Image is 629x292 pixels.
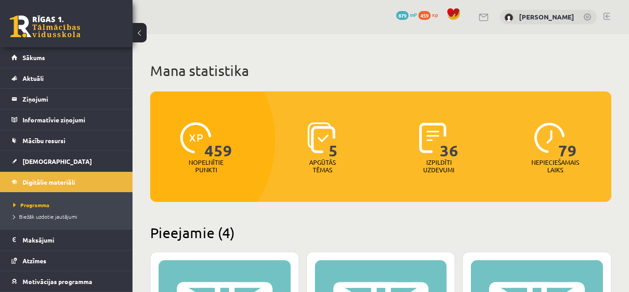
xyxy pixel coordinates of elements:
a: Atzīmes [11,250,121,271]
img: Anna Leibus [504,13,513,22]
legend: Ziņojumi [23,89,121,109]
a: Rīgas 1. Tālmācības vidusskola [10,15,80,38]
span: 36 [440,122,458,159]
a: Maksājumi [11,230,121,250]
span: Programma [13,201,49,209]
a: Programma [13,201,124,209]
a: Sākums [11,47,121,68]
span: 5 [329,122,338,159]
a: Aktuāli [11,68,121,88]
img: icon-completed-tasks-ad58ae20a441b2904462921112bc710f1caf180af7a3daa7317a5a94f2d26646.svg [419,122,447,153]
span: Digitālie materiāli [23,178,75,186]
span: 459 [205,122,232,159]
span: xp [432,11,438,18]
span: [DEMOGRAPHIC_DATA] [23,157,92,165]
span: Mācību resursi [23,137,65,144]
p: Nopelnītie punkti [189,159,224,174]
legend: Maksājumi [23,230,121,250]
legend: Informatīvie ziņojumi [23,110,121,130]
a: 879 mP [396,11,417,18]
p: Nepieciešamais laiks [531,159,579,174]
h1: Mana statistika [150,62,611,80]
span: mP [410,11,417,18]
span: Motivācijas programma [23,277,92,285]
span: 879 [396,11,409,20]
span: 459 [418,11,431,20]
p: Izpildīti uzdevumi [422,159,456,174]
a: Motivācijas programma [11,271,121,292]
a: Informatīvie ziņojumi [11,110,121,130]
a: Digitālie materiāli [11,172,121,192]
span: 79 [558,122,577,159]
p: Apgūtās tēmas [305,159,340,174]
span: Biežāk uzdotie jautājumi [13,213,77,220]
img: icon-xp-0682a9bc20223a9ccc6f5883a126b849a74cddfe5390d2b41b4391c66f2066e7.svg [180,122,211,153]
a: [DEMOGRAPHIC_DATA] [11,151,121,171]
h2: Pieejamie (4) [150,224,611,241]
a: Biežāk uzdotie jautājumi [13,212,124,220]
img: icon-learned-topics-4a711ccc23c960034f471b6e78daf4a3bad4a20eaf4de84257b87e66633f6470.svg [307,122,335,153]
a: [PERSON_NAME] [519,12,574,21]
a: 459 xp [418,11,442,18]
span: Atzīmes [23,257,46,265]
span: Aktuāli [23,74,44,82]
span: Sākums [23,53,45,61]
a: Mācību resursi [11,130,121,151]
img: icon-clock-7be60019b62300814b6bd22b8e044499b485619524d84068768e800edab66f18.svg [534,122,565,153]
a: Ziņojumi [11,89,121,109]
